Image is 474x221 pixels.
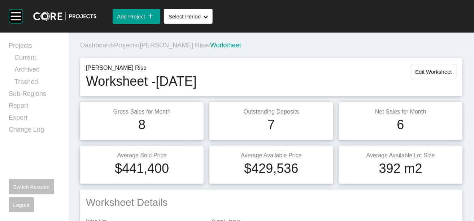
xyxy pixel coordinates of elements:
span: › [112,42,114,49]
span: › [208,42,210,49]
button: Logout [9,197,34,212]
a: Current [14,53,60,65]
button: Switch Account [9,179,54,194]
span: Logout [13,202,30,208]
span: Switch Account [13,184,50,190]
a: Projects [9,41,60,53]
a: Archived [14,65,60,77]
a: [PERSON_NAME] Rise [140,42,208,49]
a: Export [9,113,60,125]
p: Average Available Lot Size [345,152,457,160]
p: Average Available Price [215,152,327,160]
span: › [138,42,140,49]
h1: 6 [397,116,404,134]
button: Select Period [164,9,213,24]
a: Sub-Regions [9,89,60,101]
p: Gross Sales for Month [86,108,198,116]
h1: 8 [138,116,145,134]
h1: $429,536 [244,160,298,178]
a: Trashed [14,77,60,89]
span: Add Project [117,13,145,20]
h1: 392 m2 [379,160,422,178]
a: Report [9,101,60,113]
span: Worksheet [210,42,241,49]
p: Outstanding Deposits [215,108,327,116]
h1: 7 [268,116,275,134]
a: Dashboard [80,42,112,49]
h1: Worksheet - [DATE] [86,72,197,90]
button: Add Project [113,9,160,24]
h2: Worksheet Details [86,195,457,209]
span: Select Period [169,13,201,20]
h1: $441,400 [115,160,169,178]
p: [PERSON_NAME] Rise [86,64,197,72]
span: Edit Worksheet [416,69,452,75]
a: Change Log [9,125,60,137]
p: Net Sales for Month [345,108,457,116]
a: Projects [114,42,138,49]
p: Average Sold Price [86,152,198,160]
img: core-logo-dark.3138cae2.png [33,12,96,21]
button: Edit Worksheet [411,64,457,79]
